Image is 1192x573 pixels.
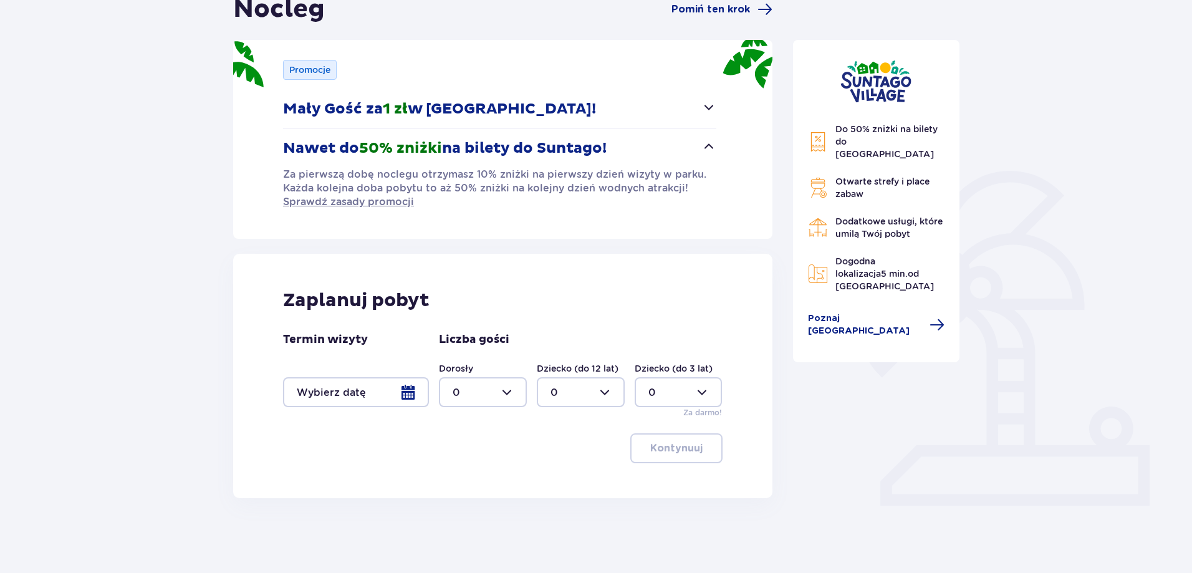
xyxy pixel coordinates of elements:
span: 50% zniżki [359,139,442,158]
a: Pomiń ten krok [671,2,772,17]
label: Dorosły [439,362,473,375]
span: 5 min. [881,269,908,279]
a: Sprawdź zasady promocji [283,195,414,209]
button: Mały Gość za1 złw [GEOGRAPHIC_DATA]! [283,90,716,128]
span: Dogodna lokalizacja od [GEOGRAPHIC_DATA] [835,256,934,291]
p: Nawet do na bilety do Suntago! [283,139,607,158]
img: Restaurant Icon [808,218,828,238]
p: Termin wizyty [283,332,368,347]
button: Kontynuuj [630,433,723,463]
p: Za darmo! [683,407,722,418]
label: Dziecko (do 3 lat) [635,362,713,375]
span: Dodatkowe usługi, które umilą Twój pobyt [835,216,943,239]
img: Grill Icon [808,178,828,198]
span: Poznaj [GEOGRAPHIC_DATA] [808,312,923,337]
p: Za pierwszą dobę noclegu otrzymasz 10% zniżki na pierwszy dzień wizyty w parku. Każda kolejna dob... [283,168,716,209]
p: Promocje [289,64,330,76]
div: Nawet do50% zniżkina bilety do Suntago! [283,168,716,209]
span: Otwarte strefy i place zabaw [835,176,930,199]
img: Discount Icon [808,132,828,152]
a: Poznaj [GEOGRAPHIC_DATA] [808,312,945,337]
p: Liczba gości [439,332,509,347]
button: Nawet do50% zniżkina bilety do Suntago! [283,129,716,168]
span: 1 zł [383,100,408,118]
p: Zaplanuj pobyt [283,289,430,312]
img: Map Icon [808,264,828,284]
span: Pomiń ten krok [671,2,750,16]
p: Mały Gość za w [GEOGRAPHIC_DATA]! [283,100,596,118]
p: Kontynuuj [650,441,703,455]
span: Do 50% zniżki na bilety do [GEOGRAPHIC_DATA] [835,124,938,159]
label: Dziecko (do 12 lat) [537,362,618,375]
img: Suntago Village [840,60,911,103]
